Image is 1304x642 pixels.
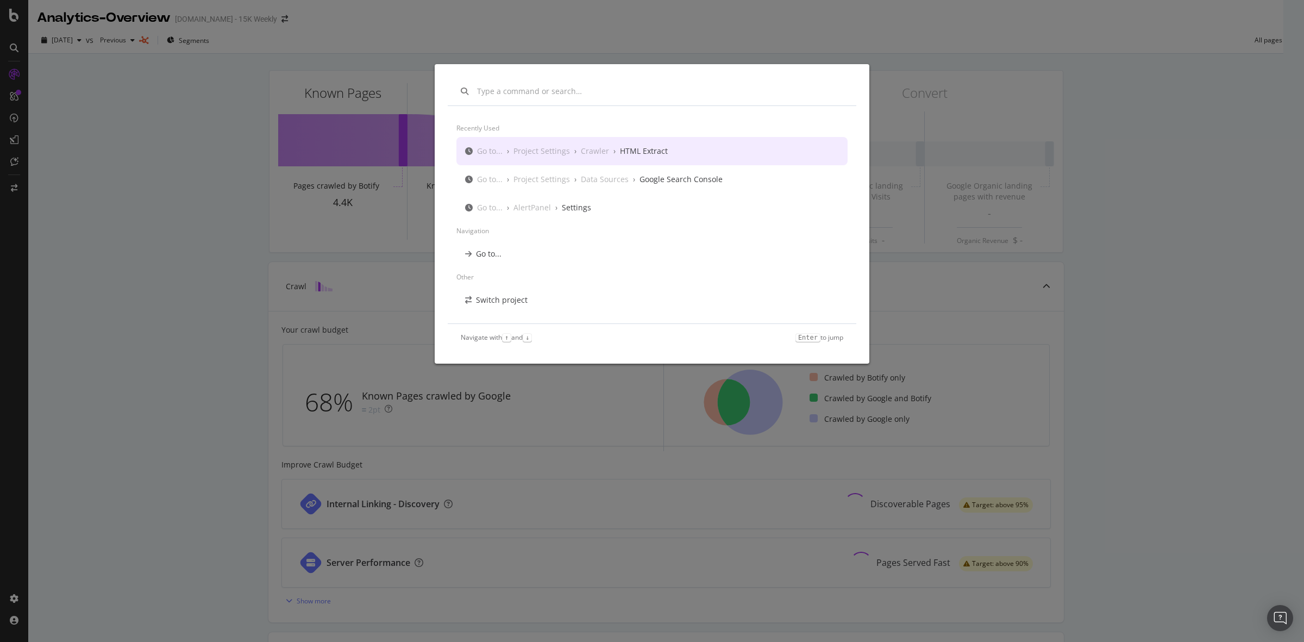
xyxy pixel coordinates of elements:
[477,202,503,213] div: Go to...
[476,248,501,259] div: Go to...
[456,119,848,137] div: Recently used
[574,174,576,185] div: ›
[456,268,848,286] div: Other
[795,333,843,342] div: to jump
[507,174,509,185] div: ›
[513,174,570,185] div: Project Settings
[461,333,532,342] div: Navigate with and
[476,295,528,306] div: Switch project
[502,333,511,342] kbd: ↑
[620,146,668,157] div: HTML Extract
[562,202,591,213] div: Settings
[513,202,551,213] div: AlertPanel
[633,174,635,185] div: ›
[507,146,509,157] div: ›
[513,146,570,157] div: Project Settings
[613,146,616,157] div: ›
[795,333,820,342] kbd: Enter
[477,174,503,185] div: Go to...
[581,174,629,185] div: Data Sources
[456,222,848,240] div: Navigation
[555,202,557,213] div: ›
[640,174,723,185] div: Google Search Console
[475,323,534,334] div: Open bookmark
[1267,605,1293,631] div: Open Intercom Messenger
[477,146,503,157] div: Go to...
[523,333,532,342] kbd: ↓
[507,202,509,213] div: ›
[581,146,609,157] div: Crawler
[435,64,869,364] div: modal
[574,146,576,157] div: ›
[477,86,843,97] input: Type a command or search…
